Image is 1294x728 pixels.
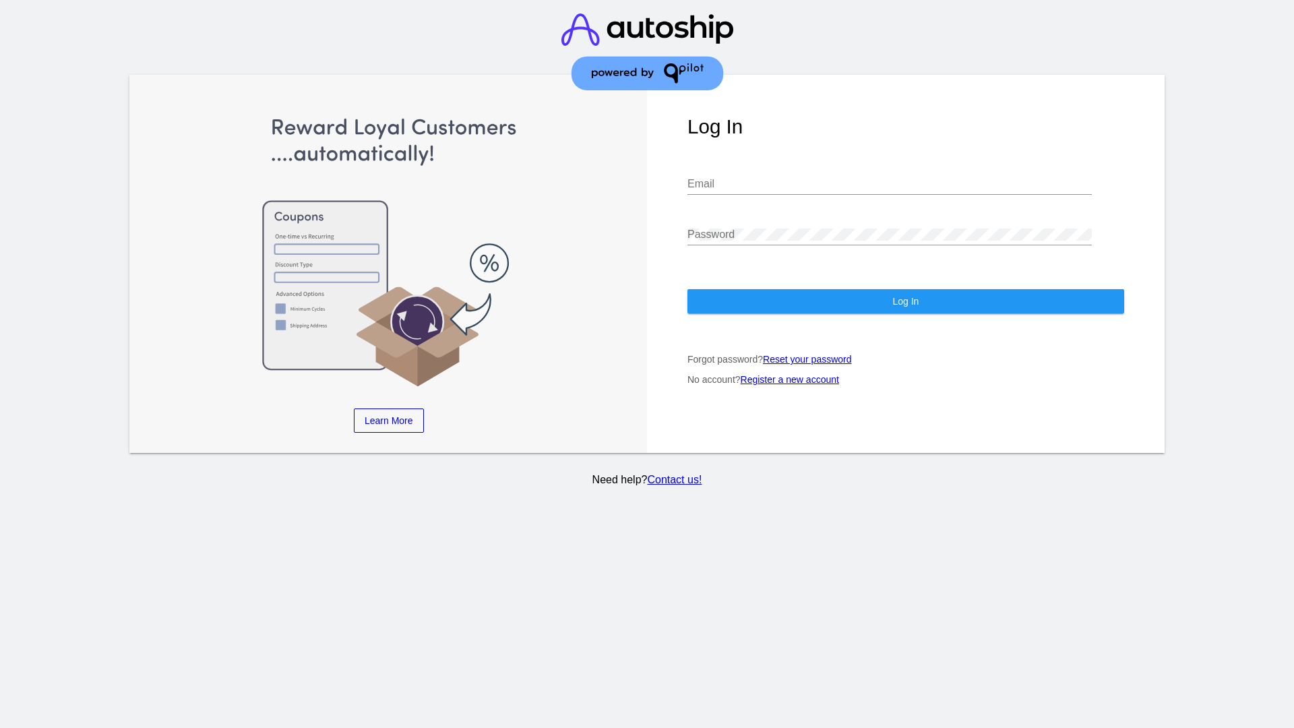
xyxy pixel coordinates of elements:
[647,474,702,485] a: Contact us!
[892,296,919,307] span: Log In
[687,289,1124,313] button: Log In
[687,115,1124,138] h1: Log In
[687,374,1124,385] p: No account?
[687,178,1092,190] input: Email
[365,415,413,426] span: Learn More
[171,115,607,388] img: Apply Coupons Automatically to Scheduled Orders with QPilot
[354,408,424,433] a: Learn More
[763,354,852,365] a: Reset your password
[687,354,1124,365] p: Forgot password?
[127,474,1167,486] p: Need help?
[741,374,839,385] a: Register a new account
